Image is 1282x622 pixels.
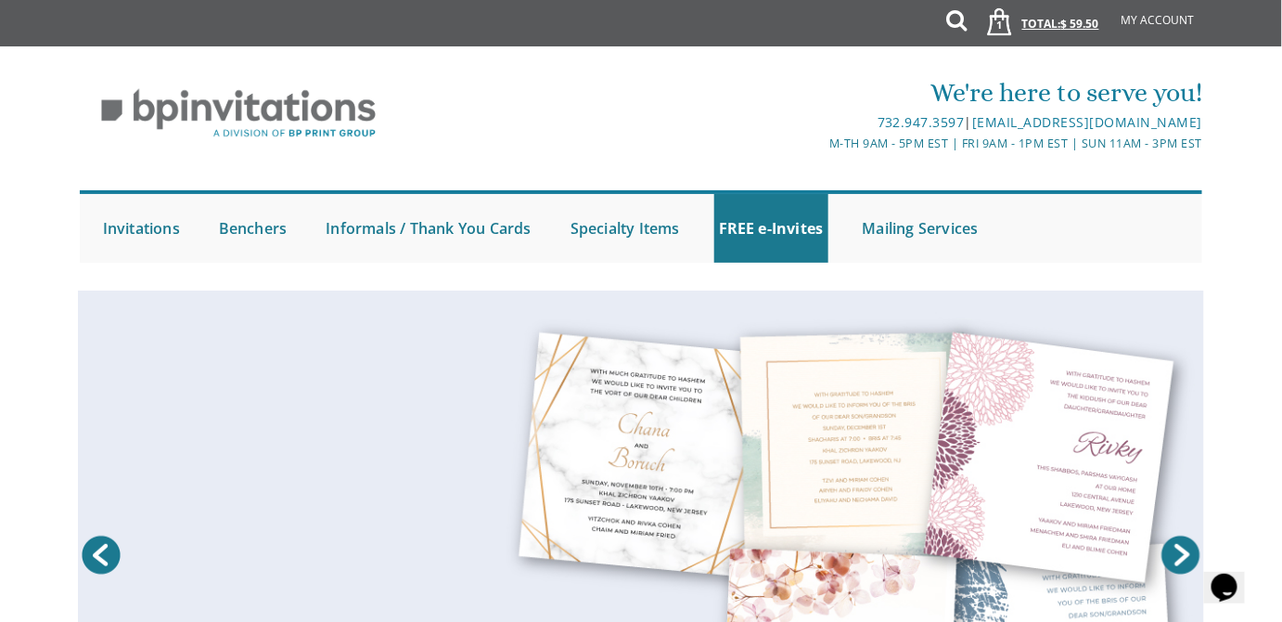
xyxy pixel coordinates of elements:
[455,74,1202,111] div: We're here to serve you!
[1204,548,1263,603] iframe: chat widget
[455,111,1202,134] div: |
[78,532,124,578] a: Prev
[455,134,1202,153] div: M-Th 9am - 5pm EST | Fri 9am - 1pm EST | Sun 11am - 3pm EST
[98,194,185,263] a: Invitations
[972,113,1202,131] a: [EMAIL_ADDRESS][DOMAIN_NAME]
[878,113,965,131] a: 732.947.3597
[714,194,828,263] a: FREE e-Invites
[1158,532,1204,578] a: Next
[990,18,1009,32] span: 1
[214,194,292,263] a: Benchers
[1061,16,1099,32] span: $ 59.50
[858,194,983,263] a: Mailing Services
[80,75,398,152] img: BP Invitation Loft
[566,194,685,263] a: Specialty Items
[321,194,535,263] a: Informals / Thank You Cards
